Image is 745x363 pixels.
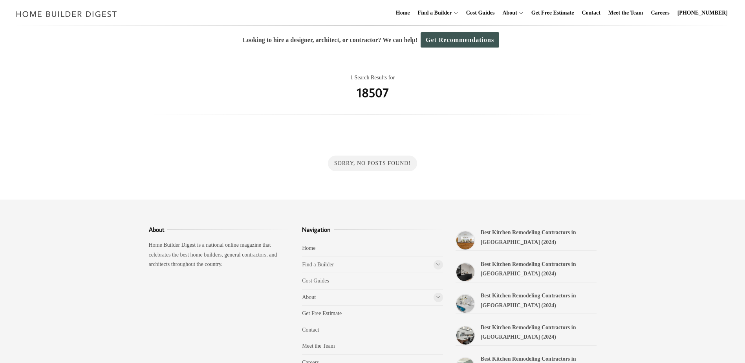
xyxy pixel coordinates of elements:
[456,262,475,282] a: Best Kitchen Remodeling Contractors in Plantation (2024)
[302,245,315,251] a: Home
[149,240,290,269] p: Home Builder Digest is a national online magazine that celebrates the best home builders, general...
[302,262,334,268] a: Find a Builder
[302,327,319,333] a: Contact
[605,0,646,26] a: Meet the Team
[421,32,499,48] a: Get Recommendations
[499,0,517,26] a: About
[456,231,475,250] a: Best Kitchen Remodeling Contractors in Doral (2024)
[393,0,413,26] a: Home
[13,6,121,22] img: Home Builder Digest
[528,0,577,26] a: Get Free Estimate
[463,0,498,26] a: Cost Guides
[149,225,290,234] h3: About
[328,156,417,172] div: Sorry, No Posts Found!
[302,278,329,284] a: Cost Guides
[357,83,388,102] h1: 18507
[578,0,603,26] a: Contact
[456,326,475,345] a: Best Kitchen Remodeling Contractors in Boca Raton (2024)
[302,294,316,300] a: About
[674,0,731,26] a: [PHONE_NUMBER]
[481,324,576,340] a: Best Kitchen Remodeling Contractors in [GEOGRAPHIC_DATA] (2024)
[481,293,576,308] a: Best Kitchen Remodeling Contractors in [GEOGRAPHIC_DATA] (2024)
[350,73,395,83] span: 1 Search Results for
[481,229,576,245] a: Best Kitchen Remodeling Contractors in [GEOGRAPHIC_DATA] (2024)
[456,294,475,313] a: Best Kitchen Remodeling Contractors in Coral Gables (2024)
[481,261,576,277] a: Best Kitchen Remodeling Contractors in [GEOGRAPHIC_DATA] (2024)
[302,310,342,316] a: Get Free Estimate
[302,225,443,234] h3: Navigation
[415,0,452,26] a: Find a Builder
[648,0,673,26] a: Careers
[302,343,335,349] a: Meet the Team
